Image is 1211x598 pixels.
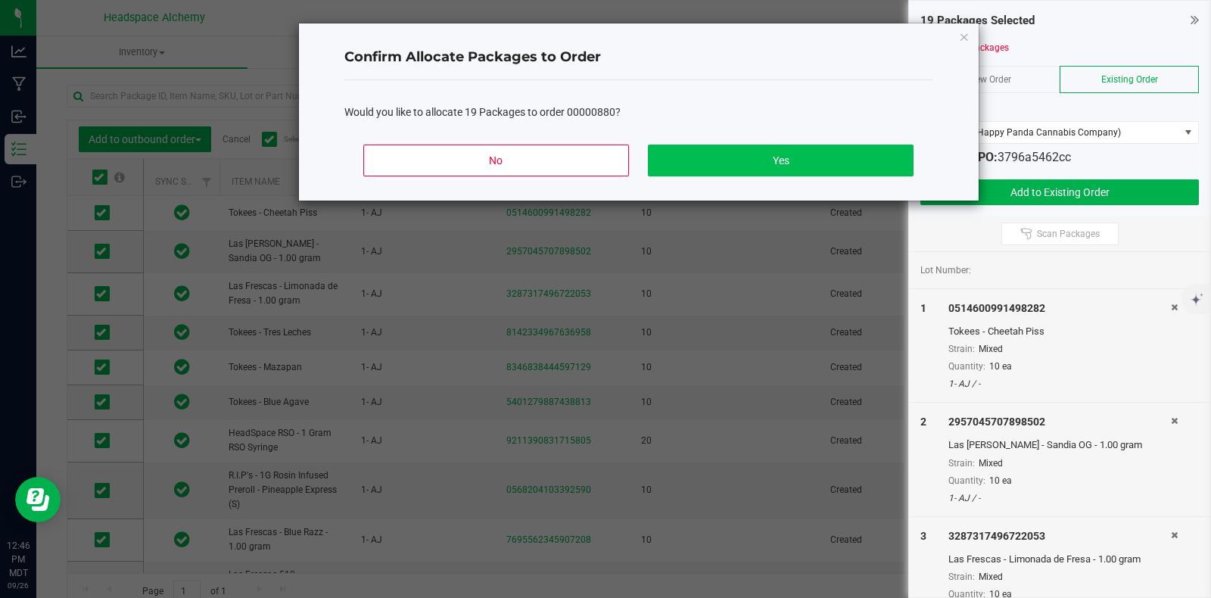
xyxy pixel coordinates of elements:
[344,104,933,120] div: Would you like to allocate 19 Packages to order 00000880?
[648,145,913,176] button: Yes
[344,48,933,67] h4: Confirm Allocate Packages to Order
[363,145,628,176] button: No
[15,477,61,522] iframe: Resource center
[959,27,970,45] button: Close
